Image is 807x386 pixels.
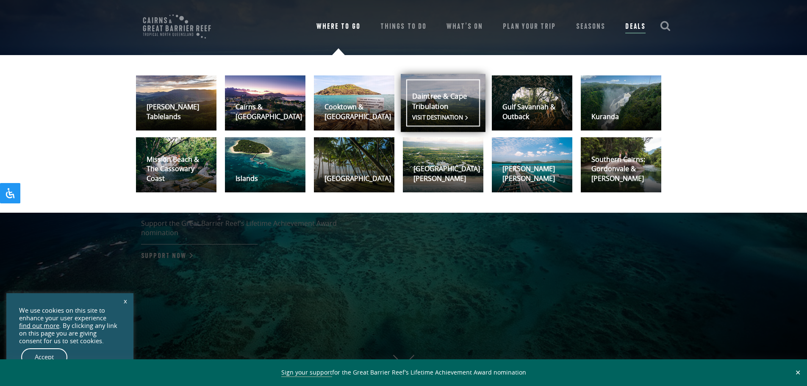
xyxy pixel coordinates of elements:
[625,21,645,33] a: Deals
[281,368,332,377] a: Sign your support
[281,368,526,377] span: for the Great Barrier Reef’s Lifetime Achievement Award nomination
[793,369,803,376] button: Close
[581,75,661,131] a: KurandaVisit destination
[136,137,216,192] a: Mission Beach & The Cassowary CoastVisit destination
[314,137,394,192] a: [GEOGRAPHIC_DATA]Visit destination
[5,188,15,198] svg: Open Accessibility Panel
[316,21,360,33] a: Where To Go
[19,307,121,345] div: We use cookies on this site to enhance your user experience . By clicking any link on this page y...
[403,137,483,192] a: [GEOGRAPHIC_DATA][PERSON_NAME]Visit destination
[225,75,305,131] a: Cairns & [GEOGRAPHIC_DATA]Visit destination
[446,21,483,33] a: What’s On
[576,21,605,33] a: Seasons
[21,348,67,366] a: Accept
[136,75,216,131] a: [PERSON_NAME] TablelandsVisit destination
[119,292,131,310] a: x
[314,75,394,131] a: Cooktown & [GEOGRAPHIC_DATA]Visit destination
[137,8,217,44] img: CGBR-TNQ_dual-logo.svg
[581,137,661,192] a: Southern Cairns: Gordonvale & [PERSON_NAME]Visit destination
[492,75,572,131] a: Gulf Savannah & OutbackVisit destination
[503,21,556,33] a: Plan Your Trip
[380,21,426,33] a: Things To Do
[401,74,485,132] a: Daintree & Cape TribulationVisit destination
[225,137,305,192] a: IslandsVisit destination
[19,322,59,330] a: find out more
[492,137,572,192] a: [PERSON_NAME] [PERSON_NAME]Visit destination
